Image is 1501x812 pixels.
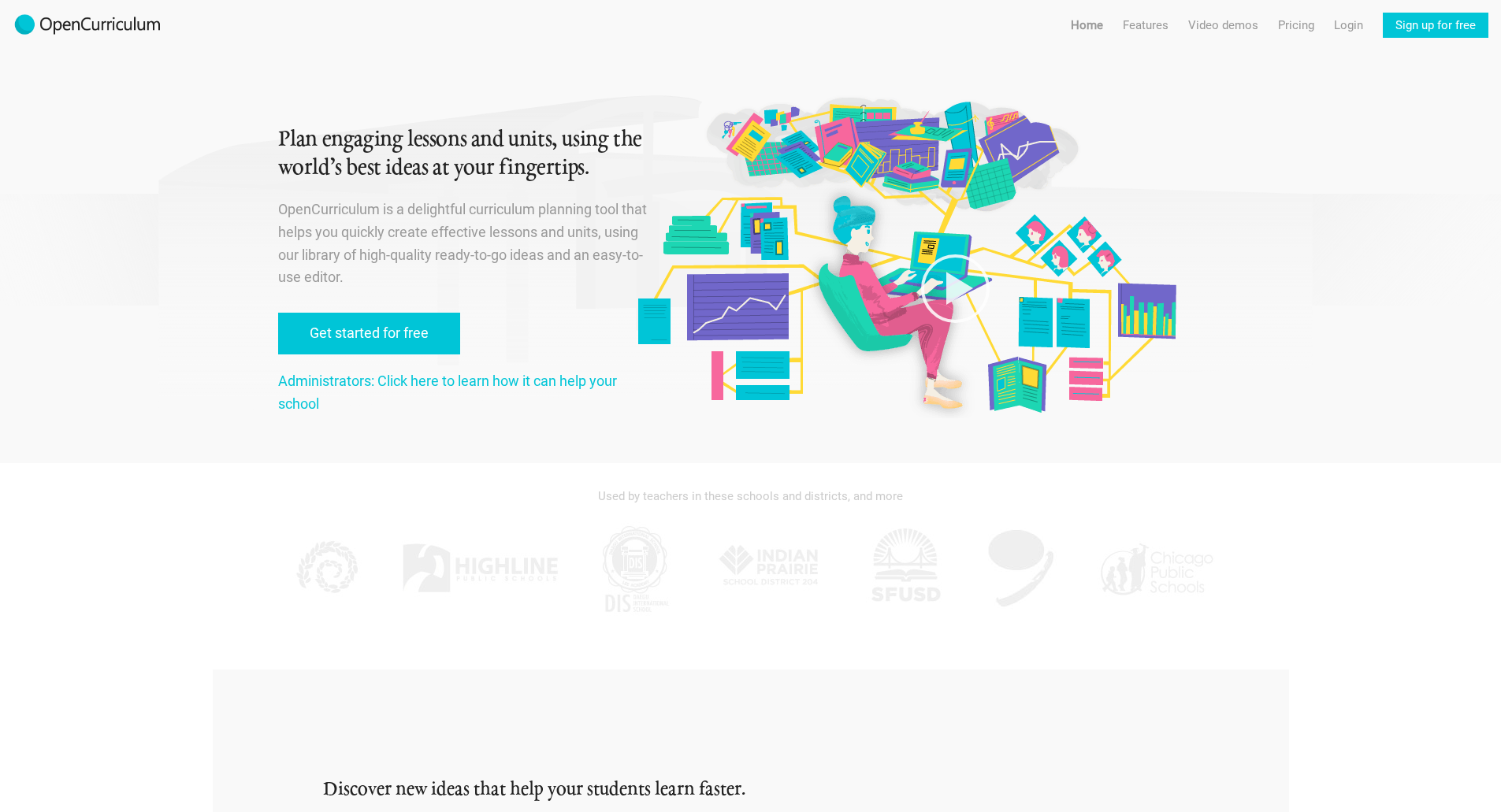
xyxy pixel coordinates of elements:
[1097,521,1215,616] img: CPS.jpg
[1278,13,1314,38] a: Pricing
[278,126,650,183] h1: Plan engaging lessons and units, using the world’s best ideas at your fingertips.
[1071,13,1103,38] a: Home
[278,313,460,354] a: Get started for free
[323,777,799,803] h2: Discover new ideas that help your students learn faster.
[1383,13,1488,38] a: Sign up for free
[982,521,1061,616] img: AGK.jpg
[286,521,365,616] img: KPPCS.jpg
[278,373,617,412] a: Administrators: Click here to learn how it can help your school
[711,521,829,616] img: IPSD.jpg
[1334,13,1363,38] a: Login
[632,95,1180,418] img: Original illustration by Malisa Suchanya, Oakland, CA (malisasuchanya.com)
[278,479,1224,514] div: Used by teachers in these schools and districts, and more
[866,521,945,616] img: SFUSD.jpg
[1123,13,1168,38] a: Features
[278,198,650,289] p: OpenCurriculum is a delightful curriculum planning tool that helps you quickly create effective l...
[401,521,559,616] img: Highline.jpg
[596,521,674,616] img: DIS.jpg
[13,13,162,38] img: 2017-logo-m.png
[1188,13,1258,38] a: Video demos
